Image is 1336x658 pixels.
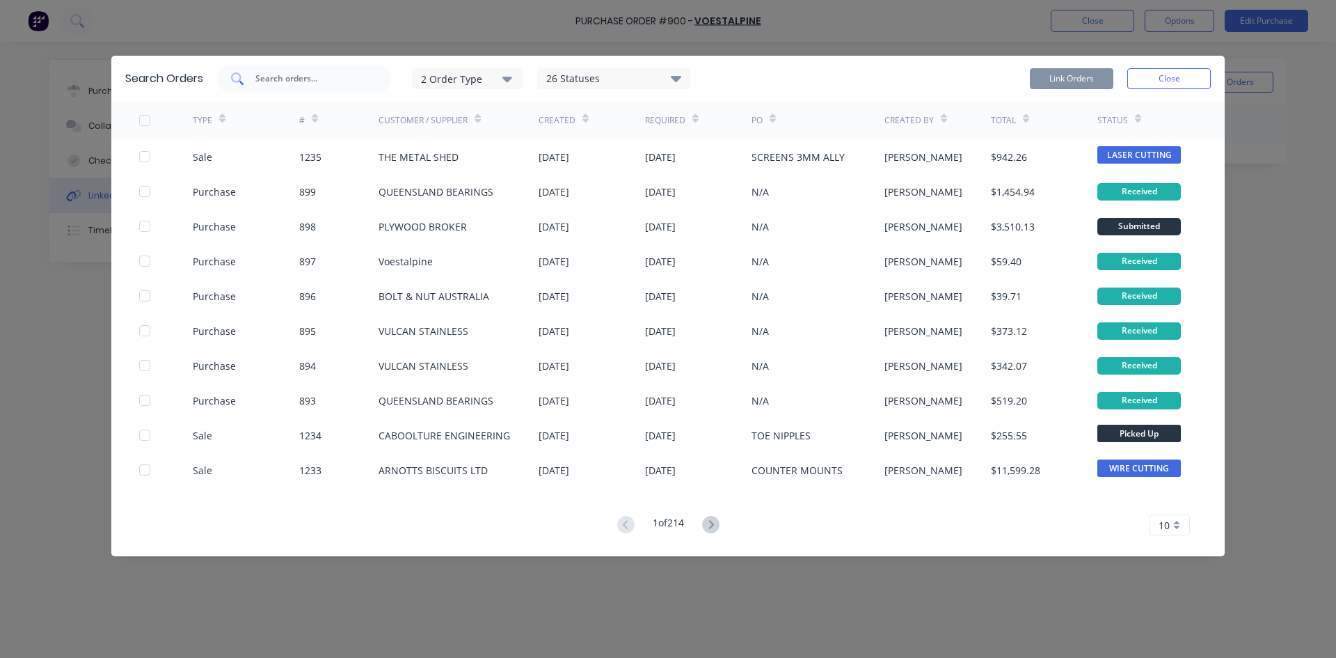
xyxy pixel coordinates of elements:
[884,254,962,269] div: [PERSON_NAME]
[884,289,962,304] div: [PERSON_NAME]
[379,114,468,127] div: Customer / Supplier
[884,393,962,408] div: [PERSON_NAME]
[884,150,962,164] div: [PERSON_NAME]
[379,289,489,304] div: BOLT & NUT AUSTRALIA
[539,185,569,199] div: [DATE]
[884,324,962,338] div: [PERSON_NAME]
[645,463,676,478] div: [DATE]
[299,219,316,234] div: 898
[991,428,1027,443] div: $255.55
[299,463,321,478] div: 1233
[751,324,769,338] div: N/A
[193,393,236,408] div: Purchase
[193,254,236,269] div: Purchase
[379,359,468,373] div: VULCAN STAINLESS
[1097,288,1181,305] div: Received
[539,463,569,478] div: [DATE]
[884,463,962,478] div: [PERSON_NAME]
[539,289,569,304] div: [DATE]
[538,71,690,86] div: 26 Statuses
[991,359,1027,373] div: $342.07
[193,428,212,443] div: Sale
[645,150,676,164] div: [DATE]
[539,359,569,373] div: [DATE]
[299,254,316,269] div: 897
[645,185,676,199] div: [DATE]
[1097,392,1181,409] div: Received
[991,185,1035,199] div: $1,454.94
[751,114,763,127] div: PO
[1097,460,1181,477] span: WIRE CUTTING
[1127,68,1211,89] button: Close
[991,150,1027,164] div: $942.26
[193,289,236,304] div: Purchase
[379,393,493,408] div: QUEENSLAND BEARINGS
[751,428,811,443] div: TOE NIPPLES
[991,219,1035,234] div: $3,510.13
[412,68,523,89] button: 2 Order Type
[299,324,316,338] div: 895
[1097,253,1181,270] div: Received
[193,463,212,478] div: Sale
[379,185,493,199] div: QUEENSLAND BEARINGS
[751,359,769,373] div: N/A
[991,393,1027,408] div: $519.20
[884,114,934,127] div: Created By
[991,324,1027,338] div: $373.12
[751,219,769,234] div: N/A
[539,150,569,164] div: [DATE]
[653,515,684,535] div: 1 of 214
[645,254,676,269] div: [DATE]
[1097,183,1181,201] div: Received
[421,71,514,86] div: 2 Order Type
[379,428,510,443] div: CABOOLTURE ENGINEERING
[193,359,236,373] div: Purchase
[1097,146,1181,164] span: LASER CUTTING
[193,324,236,338] div: Purchase
[1097,425,1181,442] span: Picked Up
[193,185,236,199] div: Purchase
[1097,357,1181,375] div: Received
[539,219,569,234] div: [DATE]
[645,114,685,127] div: Required
[299,359,316,373] div: 894
[884,219,962,234] div: [PERSON_NAME]
[299,393,316,408] div: 893
[884,359,962,373] div: [PERSON_NAME]
[539,393,569,408] div: [DATE]
[751,150,845,164] div: SCREENS 3MM ALLY
[379,219,467,234] div: PLYWOOD BROKER
[884,428,962,443] div: [PERSON_NAME]
[1097,218,1181,235] div: Submitted
[299,114,305,127] div: #
[539,428,569,443] div: [DATE]
[751,254,769,269] div: N/A
[299,289,316,304] div: 896
[539,254,569,269] div: [DATE]
[991,254,1021,269] div: $59.40
[1097,322,1181,340] div: Received
[991,463,1040,478] div: $11,599.28
[254,72,369,86] input: Search orders...
[539,324,569,338] div: [DATE]
[299,185,316,199] div: 899
[193,150,212,164] div: Sale
[751,185,769,199] div: N/A
[645,219,676,234] div: [DATE]
[379,324,468,338] div: VULCAN STAINLESS
[539,114,575,127] div: Created
[645,393,676,408] div: [DATE]
[751,463,843,478] div: COUNTER MOUNTS
[645,428,676,443] div: [DATE]
[1159,518,1170,533] span: 10
[193,114,212,127] div: TYPE
[379,150,459,164] div: THE METAL SHED
[379,254,433,269] div: Voestalpine
[645,289,676,304] div: [DATE]
[125,70,203,87] div: Search Orders
[991,114,1016,127] div: Total
[299,428,321,443] div: 1234
[379,463,488,478] div: ARNOTTS BISCUITS LTD
[1030,68,1113,89] button: Link Orders
[884,185,962,199] div: [PERSON_NAME]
